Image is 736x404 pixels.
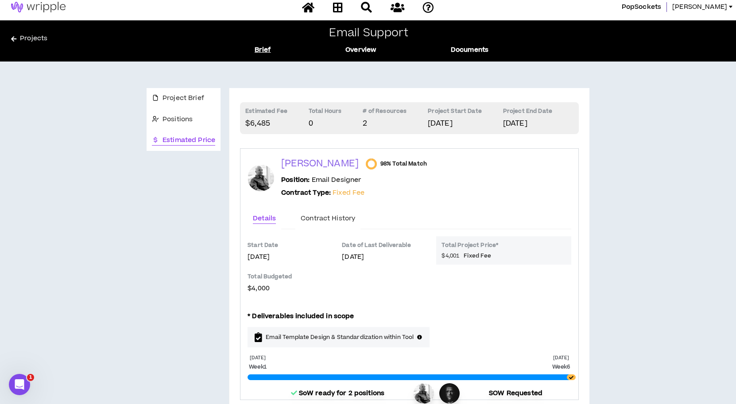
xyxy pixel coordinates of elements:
[363,108,428,118] p: # of Resources
[552,363,570,371] p: Week 6
[464,252,491,259] span: Fixed Fee
[9,374,30,395] iframe: Intercom live chat
[380,160,427,167] span: 98% Total Match
[291,389,385,398] p: SoW ready for 2 positions
[250,354,265,361] p: [DATE]
[163,115,193,124] span: Positions
[309,108,363,118] p: Total Hours
[672,2,727,12] span: [PERSON_NAME]
[248,312,354,321] p: * Deliverables included in scope
[301,214,355,224] div: Contract History
[428,118,503,129] p: [DATE]
[428,108,503,118] p: Project Start Date
[163,93,204,103] span: Project Brief
[11,34,221,48] a: Projects
[248,165,274,191] div: Rick K.
[309,118,313,129] span: 0
[622,2,661,12] span: PopSockets
[163,135,215,145] span: Estimated Price
[248,242,278,249] p: Start Date
[451,45,488,55] a: Documents
[442,252,459,259] span: $4,001
[503,118,573,129] p: [DATE]
[248,273,333,284] p: Total Budgeted
[503,108,573,118] p: Project End Date
[281,175,310,185] b: Position:
[27,374,34,381] span: 1
[442,242,566,252] p: Total Project Price*
[281,158,359,170] p: [PERSON_NAME]
[248,284,333,293] p: $4,000
[255,45,271,55] a: Brief
[329,27,408,40] h2: Email Support
[553,354,569,361] p: [DATE]
[342,242,411,249] p: Date of Last Deliverable
[333,188,364,197] span: Fixed Fee
[345,45,376,55] a: Overview
[253,214,276,224] div: Details
[245,118,309,129] p: $6,485
[266,334,414,341] span: Email Template Design & Standardization within Tool
[249,363,267,371] p: Week 1
[281,188,331,197] b: Contract Type:
[248,252,333,262] p: [DATE]
[342,252,427,262] p: [DATE]
[281,175,361,185] p: Email Designer
[245,108,309,118] p: Estimated Fee
[489,389,542,398] p: SOW Requested
[363,118,367,129] span: 2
